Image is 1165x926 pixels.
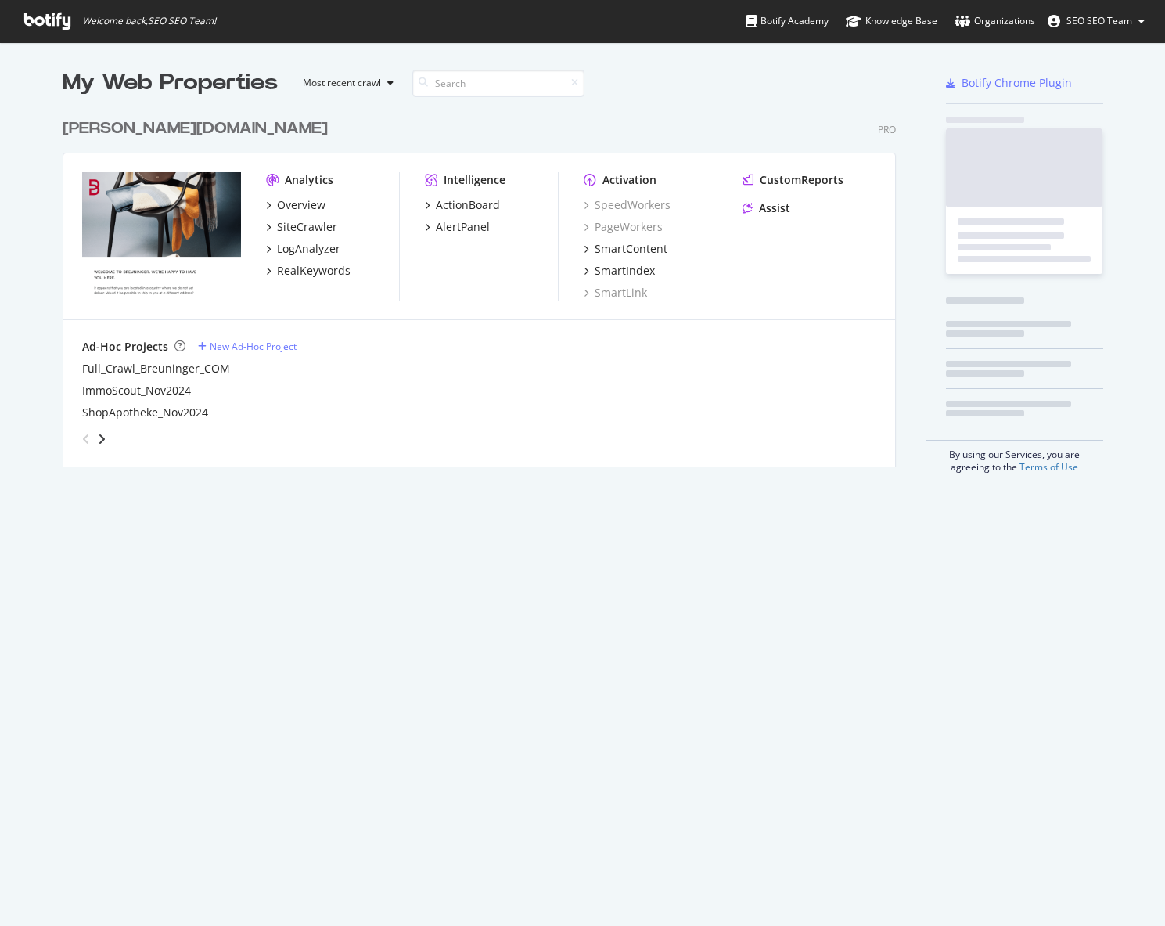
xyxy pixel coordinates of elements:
div: LogAnalyzer [277,241,340,257]
div: Assist [759,200,790,216]
div: [PERSON_NAME][DOMAIN_NAME] [63,117,328,140]
img: breuninger.com [82,172,241,299]
a: RealKeywords [266,263,351,279]
div: Organizations [955,13,1035,29]
div: AlertPanel [436,219,490,235]
span: Welcome back, SEO SEO Team ! [82,15,216,27]
div: angle-left [76,427,96,452]
div: Most recent crawl [303,78,381,88]
div: grid [63,99,908,467]
a: PageWorkers [584,219,663,235]
div: Analytics [285,172,333,188]
div: Botify Academy [746,13,829,29]
a: Botify Chrome Plugin [946,75,1072,91]
div: SmartContent [595,241,667,257]
div: Knowledge Base [846,13,937,29]
a: CustomReports [743,172,843,188]
div: Ad-Hoc Projects [82,339,168,355]
div: SiteCrawler [277,219,337,235]
a: AlertPanel [425,219,490,235]
a: ShopApotheke_Nov2024 [82,405,208,420]
a: SmartIndex [584,263,655,279]
div: angle-right [96,431,107,447]
div: Activation [602,172,656,188]
div: Botify Chrome Plugin [962,75,1072,91]
div: SmartIndex [595,263,655,279]
a: New Ad-Hoc Project [198,340,297,353]
a: SiteCrawler [266,219,337,235]
div: New Ad-Hoc Project [210,340,297,353]
a: ImmoScout_Nov2024 [82,383,191,398]
a: LogAnalyzer [266,241,340,257]
a: Full_Crawl_Breuninger_COM [82,361,230,377]
button: Most recent crawl [290,70,400,95]
div: Pro [878,123,896,136]
div: By using our Services, you are agreeing to the [926,440,1103,474]
div: ActionBoard [436,197,500,213]
a: Overview [266,197,325,213]
a: Assist [743,200,790,216]
div: Intelligence [444,172,505,188]
button: SEO SEO Team [1035,9,1157,34]
div: My Web Properties [63,67,278,99]
a: ActionBoard [425,197,500,213]
input: Search [412,70,584,97]
div: RealKeywords [277,263,351,279]
div: Overview [277,197,325,213]
a: SmartLink [584,285,647,301]
a: SpeedWorkers [584,197,671,213]
a: [PERSON_NAME][DOMAIN_NAME] [63,117,334,140]
span: SEO SEO Team [1066,14,1132,27]
a: SmartContent [584,241,667,257]
div: CustomReports [760,172,843,188]
a: Terms of Use [1019,460,1078,474]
